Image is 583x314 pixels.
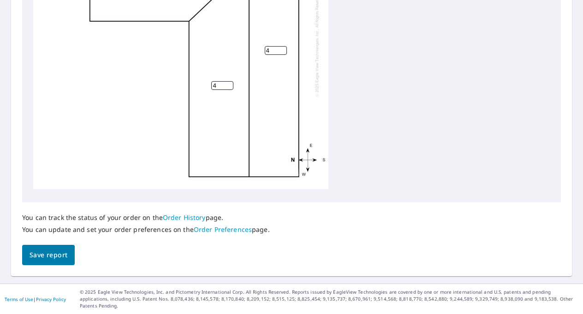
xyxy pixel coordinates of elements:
[22,213,270,222] p: You can track the status of your order on the page.
[5,296,66,302] p: |
[30,249,67,261] span: Save report
[163,213,206,222] a: Order History
[36,296,66,302] a: Privacy Policy
[80,289,578,309] p: © 2025 Eagle View Technologies, Inc. and Pictometry International Corp. All Rights Reserved. Repo...
[22,245,75,266] button: Save report
[22,225,270,234] p: You can update and set your order preferences on the page.
[194,225,252,234] a: Order Preferences
[5,296,33,302] a: Terms of Use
